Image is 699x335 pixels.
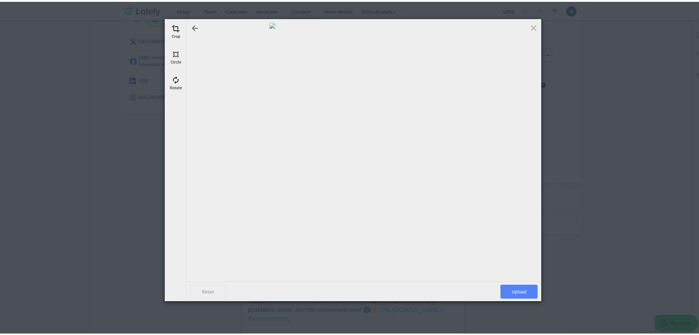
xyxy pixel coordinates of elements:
[190,22,199,31] div: Go back
[167,21,185,39] div: Crop
[167,47,185,65] div: Circle
[167,72,185,91] div: Rotate
[16,5,36,12] span: Ayuda
[529,22,538,30] span: Click here or hit ESC to close picker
